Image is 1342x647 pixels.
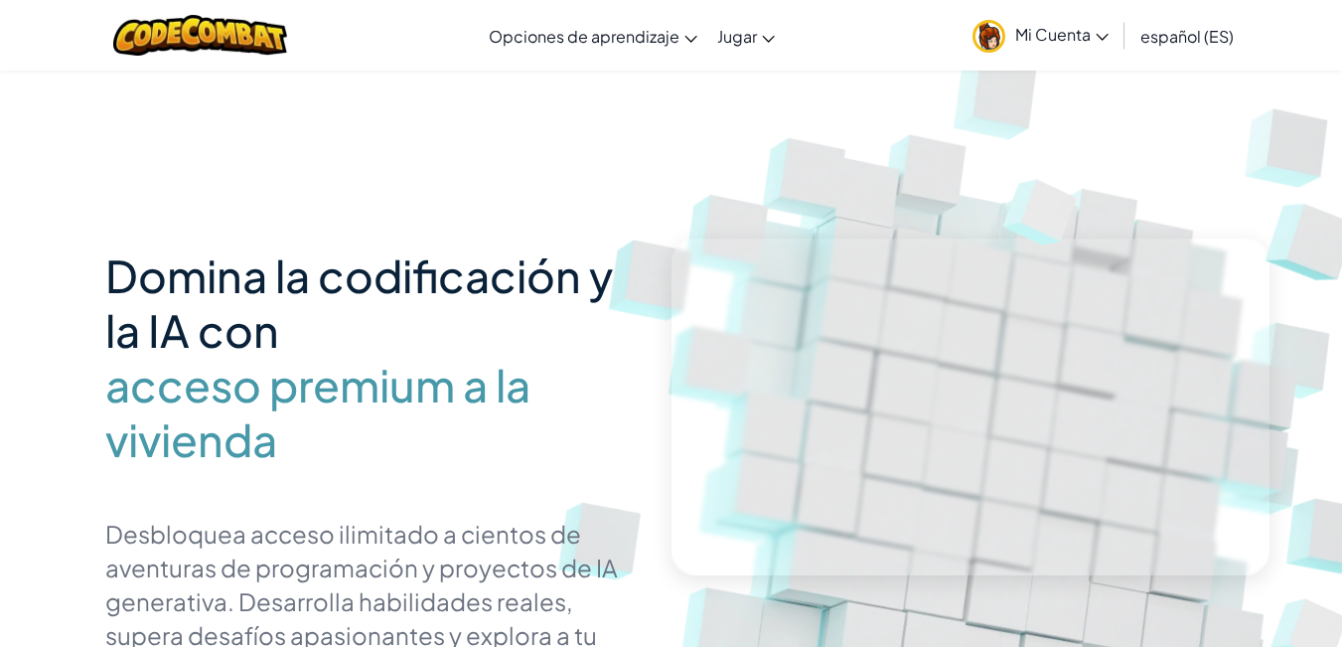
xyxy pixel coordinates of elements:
a: Opciones de aprendizaje [479,9,707,63]
font: Domina la codificación y la IA con [105,247,613,358]
font: español (ES) [1140,26,1234,47]
font: acceso premium a la vivienda [105,357,530,467]
img: avatar [972,20,1005,53]
a: Mi Cuenta [963,4,1118,67]
a: español (ES) [1130,9,1244,63]
a: Jugar [707,9,785,63]
font: Opciones de aprendizaje [489,26,679,47]
font: Jugar [717,26,757,47]
img: Logotipo de CodeCombat [113,15,287,56]
font: Mi Cuenta [1015,24,1091,45]
img: Cubos superpuestos [973,147,1113,273]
